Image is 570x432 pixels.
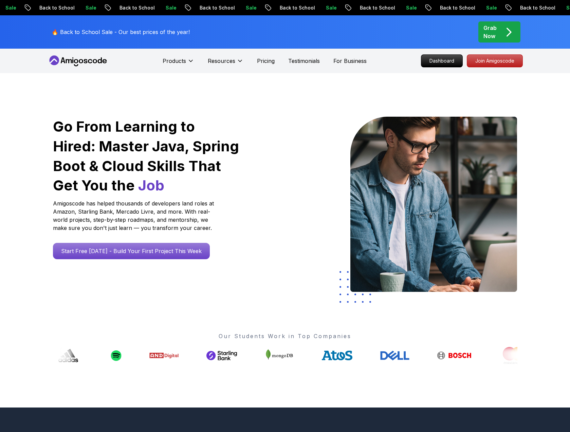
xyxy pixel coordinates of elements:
p: Sale [238,4,260,11]
a: Dashboard [421,54,463,67]
p: Products [163,57,186,65]
p: Sale [158,4,180,11]
p: Back to School [192,4,238,11]
button: Resources [208,57,243,70]
p: Dashboard [421,55,462,67]
a: Pricing [257,57,275,65]
p: 🔥 Back to School Sale - Our best prices of the year! [52,28,190,36]
h1: Go From Learning to Hired: Master Java, Spring Boot & Cloud Skills That Get You the [53,117,240,195]
img: hero [350,117,517,292]
a: Start Free [DATE] - Build Your First Project This Week [53,243,210,259]
p: Amigoscode has helped thousands of developers land roles at Amazon, Starling Bank, Mercado Livre,... [53,199,216,232]
p: Back to School [432,4,478,11]
p: Back to School [352,4,398,11]
p: Back to School [272,4,318,11]
p: Back to School [512,4,558,11]
p: Back to School [32,4,78,11]
p: Sale [78,4,99,11]
a: Join Amigoscode [467,54,523,67]
p: Sale [398,4,420,11]
a: Testimonials [288,57,320,65]
p: Sale [318,4,340,11]
button: Products [163,57,194,70]
p: Join Amigoscode [467,55,522,67]
p: Grab Now [483,24,497,40]
p: Sale [478,4,500,11]
a: For Business [333,57,367,65]
p: Resources [208,57,235,65]
p: Back to School [112,4,158,11]
span: Job [138,177,164,194]
p: Our Students Work in Top Companies [53,332,517,340]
